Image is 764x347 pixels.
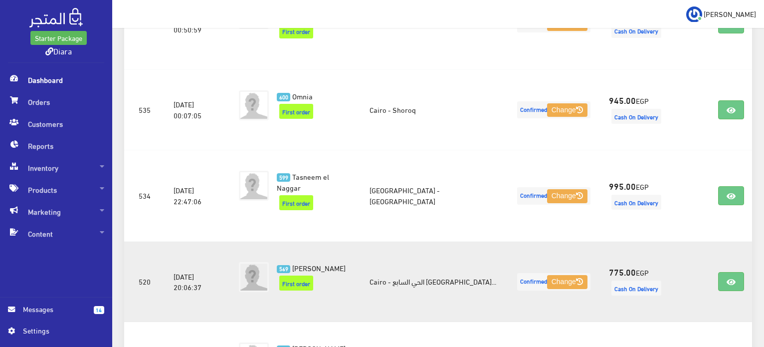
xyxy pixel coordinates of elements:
[124,150,166,242] td: 534
[239,171,269,201] img: avatar.png
[601,242,676,322] td: EGP
[704,7,756,20] span: [PERSON_NAME]
[609,265,636,278] strong: 775.00
[279,104,313,119] span: First order
[166,242,223,322] td: [DATE] 20:06:37
[292,261,346,275] span: [PERSON_NAME]
[609,93,636,106] strong: 945.00
[277,90,346,101] a: 600 Omnia
[611,195,661,210] span: Cash On Delivery
[8,69,104,91] span: Dashboard
[8,304,104,325] a: 14 Messages
[277,265,290,274] span: 569
[277,171,346,193] a: 599 Tasneem el Naggar
[362,150,506,242] td: [GEOGRAPHIC_DATA] - [GEOGRAPHIC_DATA]
[547,103,587,117] button: Change
[166,150,223,242] td: [DATE] 22:47:06
[362,69,506,150] td: Cairo - Shoroq
[279,23,313,38] span: First order
[94,306,104,314] span: 14
[30,31,87,45] a: Starter Package
[166,69,223,150] td: [DATE] 00:07:05
[8,325,104,341] a: Settings
[292,89,313,103] span: Omnia
[601,150,676,242] td: EGP
[686,6,702,22] img: ...
[277,93,290,101] span: 600
[686,6,756,22] a: ... [PERSON_NAME]
[601,69,676,150] td: EGP
[517,273,590,291] span: Confirmed
[277,262,346,273] a: 569 [PERSON_NAME]
[279,195,313,210] span: First order
[8,113,104,135] span: Customers
[611,109,661,124] span: Cash On Delivery
[8,201,104,223] span: Marketing
[279,276,313,291] span: First order
[29,8,83,27] img: .
[8,179,104,201] span: Products
[277,169,329,194] span: Tasneem el Naggar
[517,187,590,205] span: Confirmed
[239,262,269,292] img: avatar.png
[45,43,72,58] a: Diara
[23,304,86,315] span: Messages
[277,173,290,182] span: 599
[124,242,166,322] td: 520
[239,90,269,120] img: avatar.png
[8,135,104,157] span: Reports
[547,275,587,289] button: Change
[611,23,661,38] span: Cash On Delivery
[8,157,104,179] span: Inventory
[23,325,96,336] span: Settings
[611,281,661,296] span: Cash On Delivery
[362,242,506,322] td: Cairo - الحي السابع [GEOGRAPHIC_DATA]...
[517,101,590,119] span: Confirmed
[124,69,166,150] td: 535
[8,223,104,245] span: Content
[547,189,587,203] button: Change
[609,179,636,192] strong: 995.00
[8,91,104,113] span: Orders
